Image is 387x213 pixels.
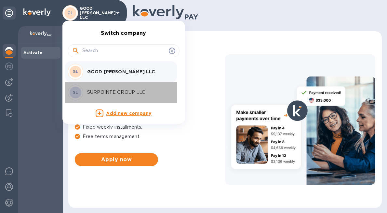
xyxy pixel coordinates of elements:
b: GL [73,69,79,74]
b: SL [73,90,78,95]
p: SURPOINTE GROUP LLC [87,89,169,96]
p: Add new company [106,110,151,117]
input: Search [82,46,166,56]
p: GOOD [PERSON_NAME] LLC [87,68,169,75]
